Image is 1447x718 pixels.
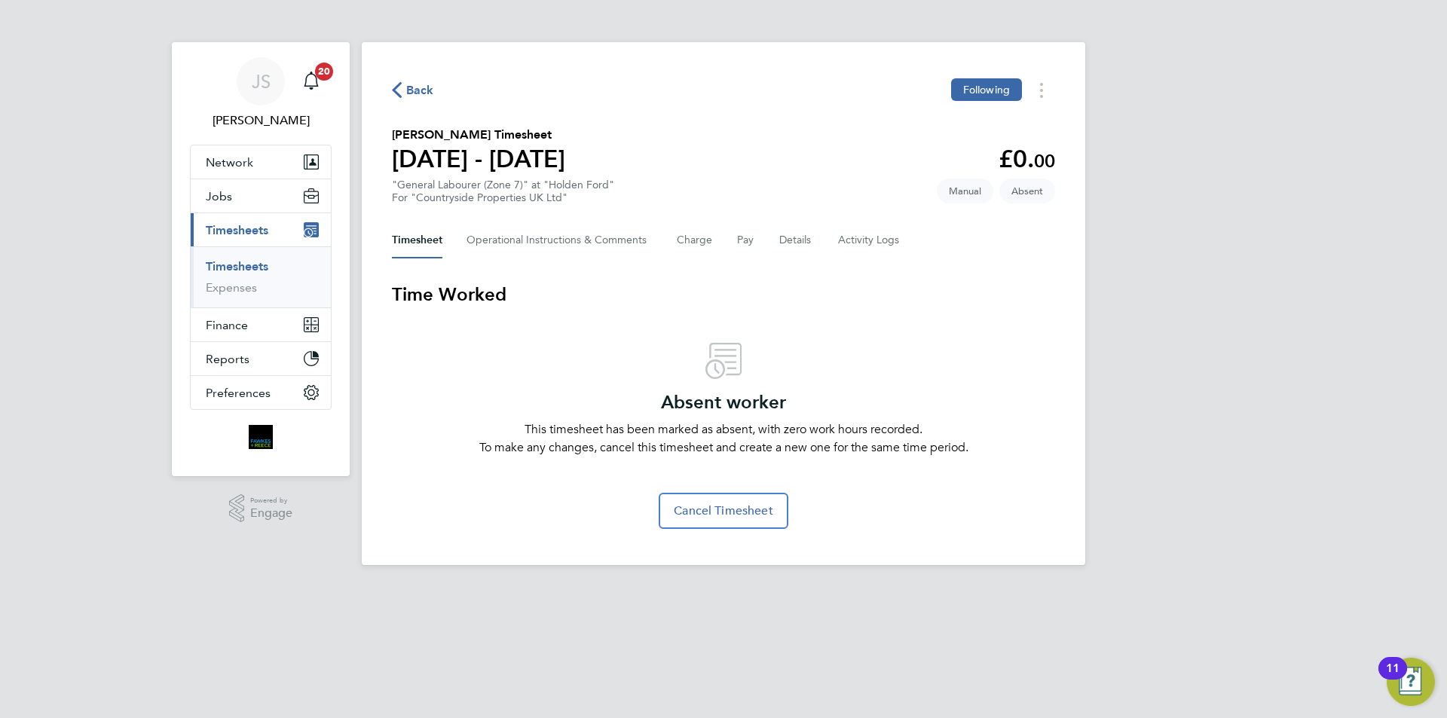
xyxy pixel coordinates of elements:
[392,283,1055,529] section: Timesheet
[206,189,232,203] span: Jobs
[737,222,755,258] button: Pay
[315,63,333,81] span: 20
[392,81,434,99] button: Back
[392,420,1055,438] p: This timesheet has been marked as absent, with zero work hours recorded.
[206,280,257,295] a: Expenses
[406,81,434,99] span: Back
[999,145,1055,173] app-decimal: £0.
[659,493,788,529] button: Cancel Timesheet
[191,342,331,375] button: Reports
[191,308,331,341] button: Finance
[467,222,653,258] button: Operational Instructions & Comments
[1387,658,1435,706] button: Open Resource Center, 11 new notifications
[206,318,248,332] span: Finance
[191,376,331,409] button: Preferences
[296,57,326,105] a: 20
[392,191,614,204] div: For "Countryside Properties UK Ltd"
[963,83,1010,96] span: Following
[392,438,1055,457] p: To make any changes, cancel this timesheet and create a new one for the same time period.
[172,42,350,476] nav: Main navigation
[392,390,1055,414] h3: Absent worker
[206,155,253,170] span: Network
[229,494,293,523] a: Powered byEngage
[674,503,773,518] span: Cancel Timesheet
[249,425,273,449] img: bromak-logo-retina.png
[190,425,332,449] a: Go to home page
[1386,668,1400,688] div: 11
[252,72,271,91] span: JS
[1034,150,1055,172] span: 00
[392,126,565,144] h2: [PERSON_NAME] Timesheet
[191,179,331,212] button: Jobs
[937,179,993,203] span: This timesheet was manually created.
[951,78,1022,101] button: Following
[392,179,614,204] div: "General Labourer (Zone 7)" at "Holden Ford"
[677,222,713,258] button: Charge
[191,213,331,246] button: Timesheets
[392,144,565,174] h1: [DATE] - [DATE]
[206,352,249,366] span: Reports
[838,222,901,258] button: Activity Logs
[191,246,331,307] div: Timesheets
[999,179,1055,203] span: This timesheet is Absent.
[206,386,271,400] span: Preferences
[206,223,268,237] span: Timesheets
[190,112,332,130] span: Julia Scholes
[392,283,1055,307] h3: Time Worked
[1028,78,1055,102] button: Timesheets Menu
[250,507,292,520] span: Engage
[206,259,268,273] a: Timesheets
[250,494,292,507] span: Powered by
[191,145,331,179] button: Network
[190,57,332,130] a: JS[PERSON_NAME]
[779,222,814,258] button: Details
[392,222,442,258] button: Timesheet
